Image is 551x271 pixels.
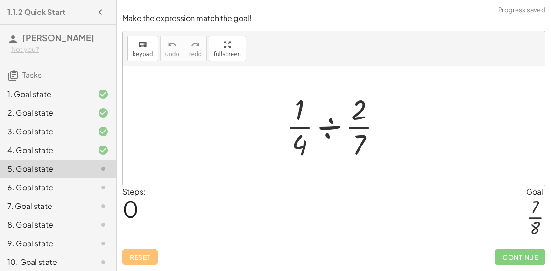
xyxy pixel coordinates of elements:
[7,163,83,174] div: 5. Goal state
[98,145,109,156] i: Task finished and correct.
[7,107,83,118] div: 2. Goal state
[189,51,202,57] span: redo
[184,36,207,61] button: redoredo
[98,89,109,100] i: Task finished and correct.
[98,182,109,193] i: Task not started.
[98,126,109,137] i: Task finished and correct.
[122,195,139,223] span: 0
[7,219,83,230] div: 8. Goal state
[160,36,184,61] button: undoundo
[7,257,83,268] div: 10. Goal state
[138,39,147,50] i: keyboard
[122,13,545,24] p: Make the expression match the goal!
[22,32,94,43] span: [PERSON_NAME]
[98,219,109,230] i: Task not started.
[7,145,83,156] div: 4. Goal state
[7,238,83,249] div: 9. Goal state
[209,36,246,61] button: fullscreen
[165,51,179,57] span: undo
[7,7,65,18] h4: 1.1.2 Quick Start
[122,187,146,196] label: Steps:
[7,126,83,137] div: 3. Goal state
[98,107,109,118] i: Task finished and correct.
[98,201,109,212] i: Task not started.
[133,51,153,57] span: keypad
[7,182,83,193] div: 6. Goal state
[498,6,545,15] span: Progress saved
[7,89,83,100] div: 1. Goal state
[98,257,109,268] i: Task not started.
[127,36,158,61] button: keyboardkeypad
[98,238,109,249] i: Task not started.
[526,186,545,197] div: Goal:
[7,201,83,212] div: 7. Goal state
[214,51,241,57] span: fullscreen
[191,39,200,50] i: redo
[22,70,42,80] span: Tasks
[98,163,109,174] i: Task not started.
[168,39,177,50] i: undo
[11,45,109,54] div: Not you?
